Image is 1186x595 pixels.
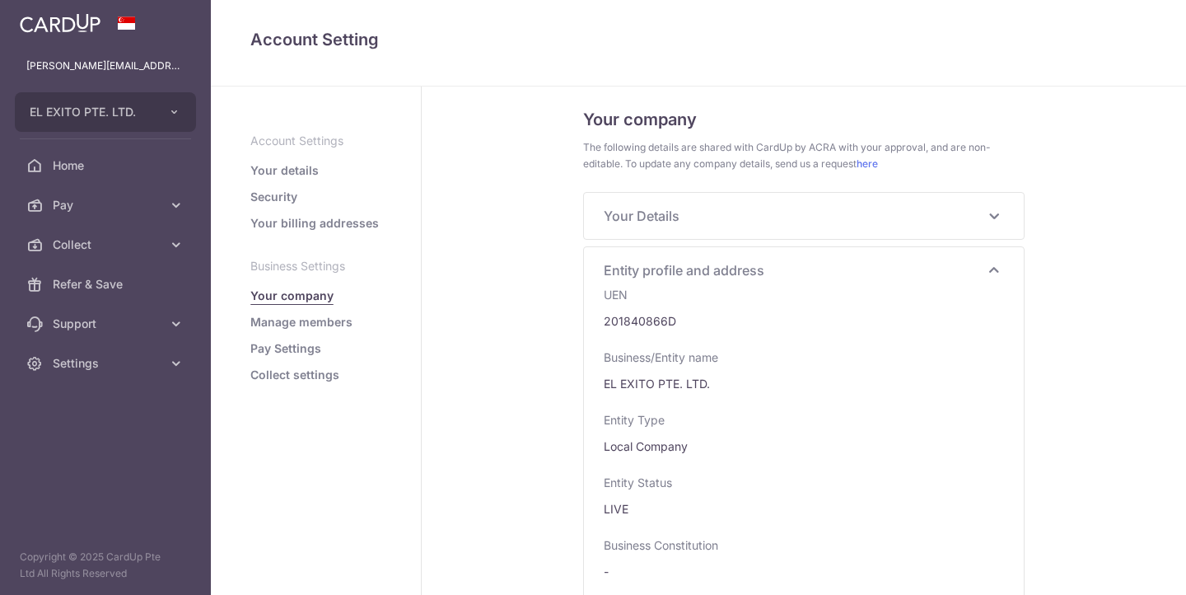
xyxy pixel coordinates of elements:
h5: Your company [583,106,1025,133]
ul: - [604,564,1004,580]
img: CardUp [20,13,100,33]
p: Business Settings [250,258,381,274]
a: Manage members [250,314,353,330]
p: Entity profile and address [604,260,1004,280]
p: Account Settings [250,133,381,149]
span: Refer & Save [53,276,161,293]
span: Support [53,316,161,332]
a: Pay Settings [250,340,321,357]
ul: EL EXITO PTE. LTD. [604,376,1004,392]
a: here [857,157,878,170]
label: Business/Entity name [604,349,718,366]
a: Your billing addresses [250,215,379,232]
span: Your Details [604,206,984,226]
iframe: Opens a widget where you can find more information [1080,546,1170,587]
ul: 201840866D [604,313,1004,330]
ul: Local Company [604,438,1004,455]
p: [PERSON_NAME][EMAIL_ADDRESS][DOMAIN_NAME] [26,58,184,74]
a: Security [250,189,297,205]
label: Entity Status [604,475,672,491]
a: Your details [250,162,319,179]
label: Entity Type [604,412,665,429]
span: translation missing: en.companies.view_myinfo_biz_details.title.account_setting [250,30,379,49]
label: Business Constitution [604,537,718,554]
label: UEN [604,287,628,303]
span: EL EXITO PTE. LTD. [30,104,152,120]
a: Your company [250,288,334,304]
span: Collect [53,237,161,253]
span: Pay [53,197,161,213]
p: Your Details [604,206,1004,226]
span: Entity profile and address [604,260,984,280]
button: EL EXITO PTE. LTD. [15,92,196,132]
span: Settings [53,355,161,372]
span: Home [53,157,161,174]
a: Collect settings [250,367,339,383]
ul: LIVE [604,501,1004,518]
span: The following details are shared with CardUp by ACRA with your approval, and are non-editable. To... [583,139,1025,172]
